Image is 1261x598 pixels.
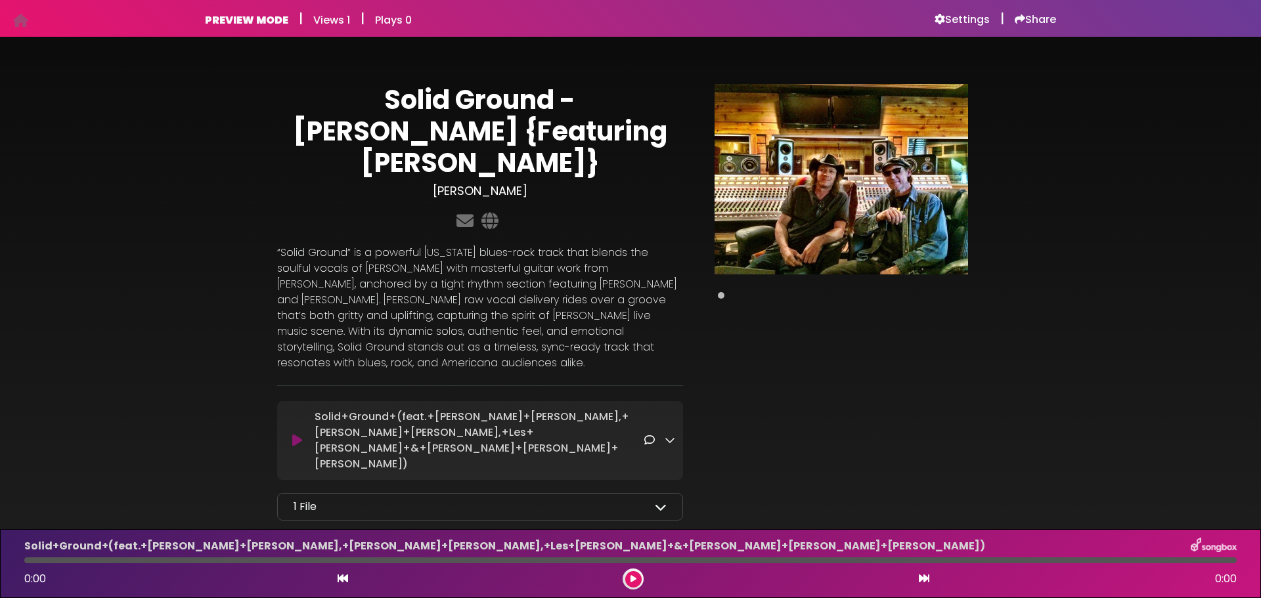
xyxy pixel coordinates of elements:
[299,11,303,26] h5: |
[205,14,288,26] h6: PREVIEW MODE
[315,409,644,472] p: Solid+Ground+(feat.+[PERSON_NAME]+[PERSON_NAME],+[PERSON_NAME]+[PERSON_NAME],+Les+[PERSON_NAME]+&...
[277,245,683,371] p: “Solid Ground” is a powerful [US_STATE] blues-rock track that blends the soulful vocals of [PERSO...
[361,11,365,26] h5: |
[1191,538,1237,555] img: songbox-logo-white.png
[313,14,350,26] h6: Views 1
[277,184,683,198] h3: [PERSON_NAME]
[277,84,683,179] h1: Solid Ground - [PERSON_NAME] {Featuring [PERSON_NAME]}
[1000,11,1004,26] h5: |
[1015,13,1056,26] a: Share
[935,13,990,26] a: Settings
[24,538,985,554] p: Solid+Ground+(feat.+[PERSON_NAME]+[PERSON_NAME],+[PERSON_NAME]+[PERSON_NAME],+Les+[PERSON_NAME]+&...
[1215,571,1237,587] span: 0:00
[24,571,46,586] span: 0:00
[715,84,968,274] img: Main Media
[375,14,412,26] h6: Plays 0
[294,499,317,515] p: 1 File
